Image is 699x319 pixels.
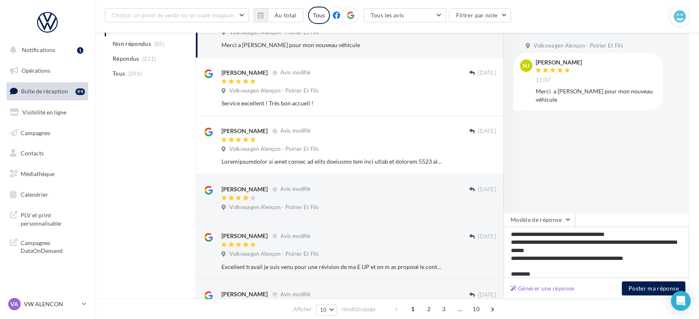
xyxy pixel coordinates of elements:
div: Loremipsumdolor si amet consec ad elits doeiusmo tem inci utlab et dolorem 5523 aliq 9 enimadm Ve... [221,157,442,166]
span: Volkswagen Alençon - Poirier Et Fils [229,87,319,95]
span: Tous [113,69,125,78]
span: Notifications [22,46,55,53]
span: Boîte de réception [21,88,68,95]
span: Non répondus [113,40,151,48]
span: Avis modifié [280,128,311,134]
span: Avis modifié [280,233,311,239]
span: Tous les avis [371,12,404,19]
span: ... [453,302,466,316]
span: 3 [437,302,450,316]
div: Merci a [PERSON_NAME] pour mon nouveau véhicule [221,41,442,49]
span: Campagnes [21,129,50,136]
button: 10 [316,304,337,316]
span: Avis modifié [280,69,311,76]
span: 2 [422,302,435,316]
button: Générer une réponse [507,283,578,293]
span: [DATE] [478,291,496,299]
a: VA VW ALENCON [7,296,88,312]
span: 10 [320,307,327,313]
span: PLV et print personnalisable [21,209,85,227]
div: Service excellent ! Très bon accueil ! [221,99,442,107]
span: Volkswagen Alençon - Poirier Et Fils [229,250,319,258]
span: Campagnes DataOnDemand [21,237,85,255]
div: [PERSON_NAME] [221,127,268,135]
a: Visibilité en ligne [5,104,90,121]
div: 99 [75,88,85,95]
span: Calendrier [21,191,48,198]
span: [DATE] [478,233,496,240]
span: Médiathèque [21,170,54,177]
button: Notifications 1 [5,41,87,59]
span: Choisir un point de vente ou un code magasin [112,12,234,19]
span: Avis modifié [280,186,311,193]
button: Au total [254,8,304,22]
button: Modèle de réponse [504,213,575,227]
span: Avis modifié [280,291,311,298]
div: 1 [77,47,83,54]
button: Au total [268,8,304,22]
span: VA [11,300,19,308]
a: Boîte de réception99 [5,82,90,100]
span: 1 [406,302,419,316]
div: Excellent travail je suis venu pour une révision de ma E UP et on m as proposé le contrôle techni... [221,263,442,271]
span: résultats/page [341,305,376,313]
span: Contacts [21,150,44,157]
div: [PERSON_NAME] [536,60,582,65]
div: [PERSON_NAME] [221,232,268,240]
span: Opérations [21,67,50,74]
span: 10 [469,302,483,316]
div: [PERSON_NAME] [221,290,268,298]
a: Médiathèque [5,165,90,183]
span: nj [523,62,530,70]
span: (211) [142,55,156,62]
span: Volkswagen Alençon - Poirier Et Fils [534,42,623,50]
div: [PERSON_NAME] [221,185,268,193]
button: Tous les avis [364,8,446,22]
button: Poster ma réponse [622,281,685,295]
div: Merci a [PERSON_NAME] pour mon nouveau véhicule [536,87,656,104]
span: (85) [154,40,165,47]
a: Campagnes DataOnDemand [5,234,90,258]
span: (296) [128,70,142,77]
div: Tous [308,7,330,24]
button: Choisir un point de vente ou un code magasin [105,8,249,22]
button: Filtrer par note [449,8,511,22]
span: [DATE] [478,128,496,135]
span: Visibilité en ligne [22,109,66,116]
a: Opérations [5,62,90,79]
a: PLV et print personnalisable [5,206,90,231]
a: Calendrier [5,186,90,203]
span: Volkswagen Alençon - Poirier Et Fils [229,204,319,211]
a: Campagnes [5,124,90,142]
span: [DATE] [478,186,496,193]
div: Open Intercom Messenger [671,291,691,311]
p: VW ALENCON [24,300,79,308]
span: Volkswagen Alençon - Poirier Et Fils [229,145,319,153]
a: Contacts [5,145,90,162]
span: Répondus [113,55,139,63]
span: Afficher [293,305,312,313]
span: [DATE] [478,69,496,77]
div: [PERSON_NAME] [221,69,268,77]
span: 11:37 [536,76,551,84]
